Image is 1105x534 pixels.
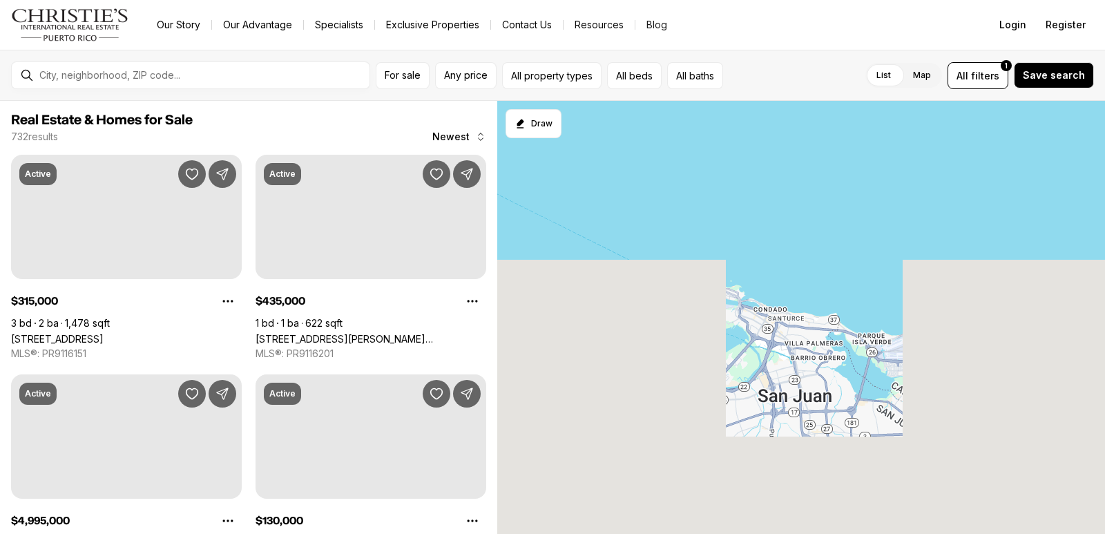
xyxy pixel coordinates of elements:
a: Exclusive Properties [375,15,490,35]
p: Active [269,388,296,399]
a: Specialists [304,15,374,35]
button: All beds [607,62,662,89]
a: Blog [635,15,678,35]
button: Save Property: 123 PR190 / SERATE #123 [423,380,450,408]
button: Property options [459,287,486,315]
button: Contact Us [491,15,563,35]
span: All [957,68,968,83]
button: Save Property: 1509 PONCE DE LEON #1162 [423,160,450,188]
a: Our Story [146,15,211,35]
a: 1509 PONCE DE LEON #1162, SANTURCE PR, 00909 [256,333,486,345]
a: 8 833 RD #7G, GUAYNABO PR, 00969 [11,333,104,345]
span: Login [999,19,1026,30]
button: Property options [214,287,242,315]
span: filters [971,68,999,83]
span: Real Estate & Homes for Sale [11,113,193,127]
p: Active [25,169,51,180]
button: Register [1037,11,1094,39]
span: Newest [432,131,470,142]
img: logo [11,8,129,41]
span: Save search [1023,70,1085,81]
button: Newest [424,123,494,151]
label: Map [902,63,942,88]
button: Any price [435,62,497,89]
button: Start drawing [506,109,561,138]
button: Login [991,11,1035,39]
button: For sale [376,62,430,89]
button: All property types [502,62,602,89]
label: List [865,63,902,88]
a: Resources [564,15,635,35]
button: Save Property: 8 833 RD #7G [178,160,206,188]
span: Register [1046,19,1086,30]
button: Save Property: 1211 LUCHETTI [178,380,206,408]
span: For sale [385,70,421,81]
a: Our Advantage [212,15,303,35]
button: All baths [667,62,723,89]
button: Save search [1014,62,1094,88]
p: Active [269,169,296,180]
p: 732 results [11,131,58,142]
span: Any price [444,70,488,81]
span: 1 [1005,60,1008,71]
button: Allfilters1 [948,62,1008,89]
p: Active [25,388,51,399]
